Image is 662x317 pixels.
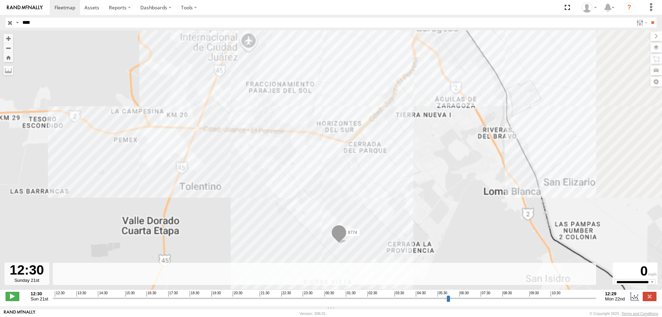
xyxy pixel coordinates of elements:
[3,66,13,75] label: Measure
[634,18,649,28] label: Search Filter Options
[394,291,404,297] span: 03:30
[31,291,48,296] strong: 12:30
[348,230,357,235] span: 8774
[3,43,13,53] button: Zoom out
[590,311,658,316] div: © Copyright 2025 -
[551,291,560,297] span: 10:30
[4,310,36,317] a: Visit our Website
[650,77,662,87] label: Map Settings
[624,2,635,13] i: ?
[324,291,334,297] span: 00:30
[125,291,135,297] span: 15:30
[614,264,656,279] div: 0
[7,5,43,10] img: rand-logo.svg
[260,291,269,297] span: 21:30
[438,291,447,297] span: 05:30
[233,291,242,297] span: 20:30
[147,291,156,297] span: 16:30
[303,291,312,297] span: 23:30
[31,296,48,301] span: Sun 21st Sep 2025
[6,292,19,301] label: Play/Stop
[643,292,656,301] label: Close
[346,291,355,297] span: 01:30
[622,311,658,316] a: Terms and Conditions
[502,291,512,297] span: 08:30
[459,291,469,297] span: 06:30
[605,296,625,301] span: Mon 22nd Sep 2025
[211,291,221,297] span: 19:30
[14,18,20,28] label: Search Query
[3,34,13,43] button: Zoom in
[55,291,64,297] span: 12:30
[368,291,377,297] span: 02:30
[281,291,291,297] span: 22:30
[77,291,86,297] span: 13:30
[98,291,108,297] span: 14:30
[190,291,199,297] span: 18:30
[3,53,13,62] button: Zoom Home
[168,291,178,297] span: 17:30
[529,291,539,297] span: 09:30
[481,291,490,297] span: 07:30
[300,311,326,316] div: Version: 308.01
[579,2,599,13] div: MANUEL HERNANDEZ
[605,291,625,296] strong: 12:29
[416,291,425,297] span: 04:30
